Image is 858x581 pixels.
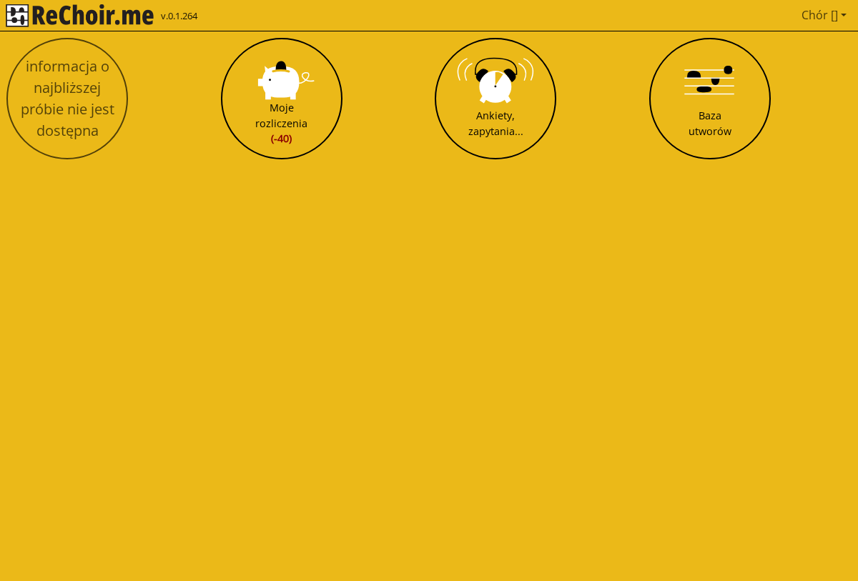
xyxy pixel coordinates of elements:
[649,38,771,159] button: Baza utworów
[796,1,852,29] a: Chór []
[689,108,731,139] div: Baza utworów
[255,100,307,147] div: Moje rozliczenia
[468,108,523,139] div: Ankiety, zapytania...
[255,131,307,147] span: (-40)
[161,9,197,24] span: v.0.1.264
[6,4,154,27] img: rekłajer mi
[435,38,556,159] button: Ankiety, zapytania...
[221,38,342,159] button: Moje rozliczenia(-40)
